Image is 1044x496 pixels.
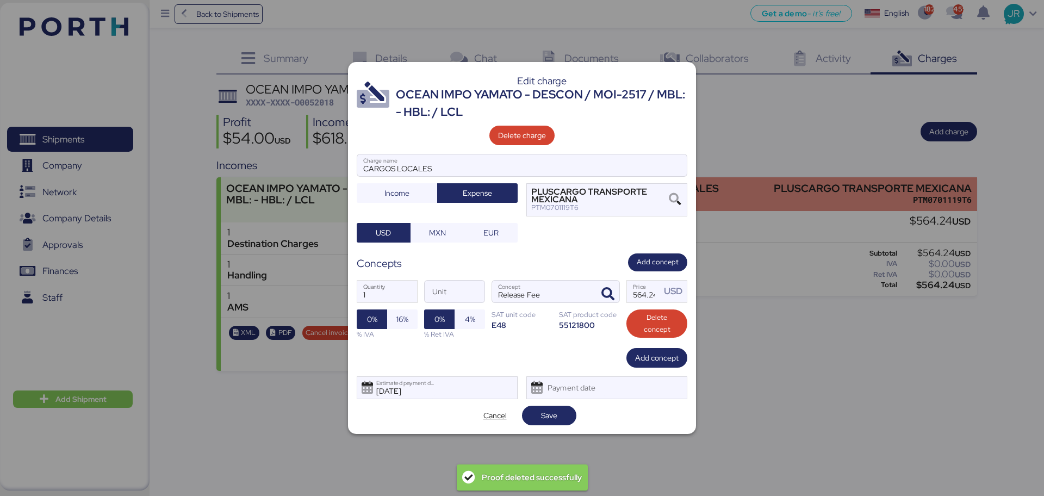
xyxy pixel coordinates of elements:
[628,253,687,271] button: Add concept
[664,284,687,298] div: USD
[434,313,445,326] span: 0%
[396,76,687,86] div: Edit charge
[492,281,593,302] input: Concept
[463,187,492,200] span: Expense
[384,187,409,200] span: Income
[596,283,619,306] button: ConceptConcept
[357,223,411,243] button: USD
[635,351,679,364] span: Add concept
[429,226,446,239] span: MXN
[424,329,485,339] div: % Ret IVA
[376,226,391,239] span: USD
[367,313,377,326] span: 0%
[635,312,679,336] span: Delete concept
[492,309,552,320] div: SAT unit code
[387,309,418,329] button: 16%
[396,313,408,326] span: 16%
[531,204,667,212] div: PTM0701119T6
[627,281,661,302] input: Price
[357,329,418,339] div: % IVA
[357,281,417,302] input: Quantity
[559,320,620,330] div: 55121800
[425,281,484,302] input: Unit
[424,309,455,329] button: 0%
[357,256,402,271] div: Concepts
[498,129,546,142] span: Delete charge
[483,409,507,422] span: Cancel
[541,409,557,422] span: Save
[411,223,464,243] button: MXN
[483,226,499,239] span: EUR
[357,154,687,176] input: Charge name
[437,183,518,203] button: Expense
[465,313,475,326] span: 4%
[464,223,518,243] button: EUR
[559,309,620,320] div: SAT product code
[482,467,582,488] div: Proof deleted successfully
[455,309,485,329] button: 4%
[468,406,522,425] button: Cancel
[626,309,687,338] button: Delete concept
[357,183,437,203] button: Income
[396,86,687,121] div: OCEAN IMPO YAMATO - DESCON / MOI-2517 / MBL: - HBL: / LCL
[522,406,576,425] button: Save
[489,126,555,145] button: Delete charge
[357,309,387,329] button: 0%
[531,188,667,204] div: PLUSCARGO TRANSPORTE MEXICANA
[637,256,679,268] span: Add concept
[492,320,552,330] div: E48
[626,348,687,368] button: Add concept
